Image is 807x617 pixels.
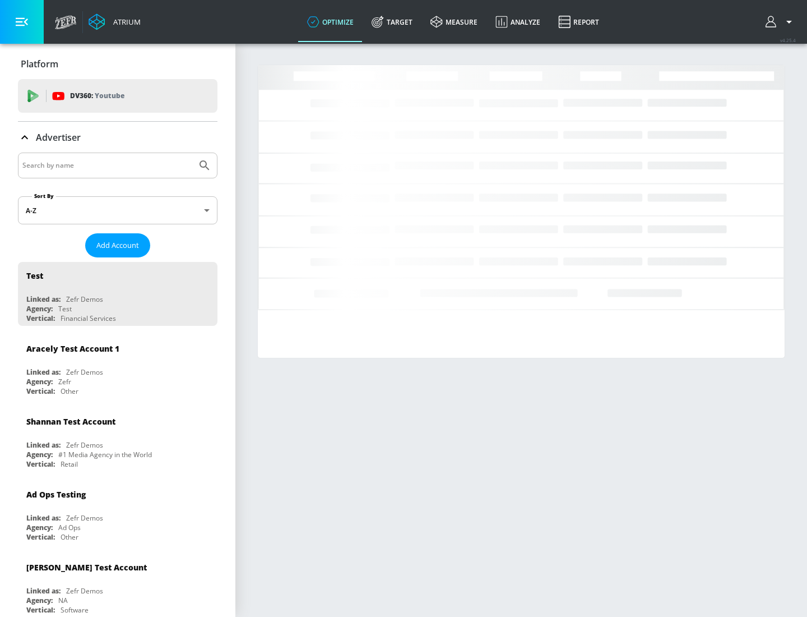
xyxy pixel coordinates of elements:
div: Shannan Test AccountLinked as:Zefr DemosAgency:#1 Media Agency in the WorldVertical:Retail [18,408,217,472]
div: Agency: [26,596,53,605]
div: Vertical: [26,532,55,542]
div: Zefr Demos [66,513,103,523]
div: Advertiser [18,122,217,153]
p: DV360: [70,90,124,102]
span: v 4.25.4 [780,37,796,43]
label: Sort By [32,192,56,200]
div: Agency: [26,304,53,314]
div: Agency: [26,377,53,386]
div: Shannan Test Account [26,416,115,427]
div: Linked as: [26,513,61,523]
div: Test [58,304,72,314]
div: Linked as: [26,367,61,377]
div: Retail [61,459,78,469]
div: A-Z [18,196,217,224]
span: Add Account [96,239,139,252]
div: NA [58,596,68,605]
div: Aracely Test Account 1 [26,343,119,354]
div: Other [61,386,78,396]
div: Platform [18,48,217,80]
div: Zefr Demos [66,586,103,596]
div: Aracely Test Account 1Linked as:Zefr DemosAgency:ZefrVertical:Other [18,335,217,399]
div: Other [61,532,78,542]
div: Zefr Demos [66,440,103,450]
div: Ad Ops Testing [26,489,86,500]
div: Ad Ops [58,523,81,532]
div: Software [61,605,89,615]
div: Linked as: [26,440,61,450]
a: Analyze [486,2,549,42]
div: Linked as: [26,586,61,596]
div: Vertical: [26,314,55,323]
div: DV360: Youtube [18,79,217,113]
div: Zefr Demos [66,294,103,304]
div: Vertical: [26,459,55,469]
div: #1 Media Agency in the World [58,450,152,459]
div: Zefr Demos [66,367,103,377]
div: Test [26,270,43,281]
p: Advertiser [36,131,81,144]
div: Zefr [58,377,71,386]
div: Atrium [109,17,141,27]
div: Agency: [26,523,53,532]
div: Vertical: [26,605,55,615]
a: optimize [298,2,363,42]
div: TestLinked as:Zefr DemosAgency:TestVertical:Financial Services [18,262,217,326]
button: Add Account [85,233,150,257]
input: Search by name [22,158,192,173]
div: Financial Services [61,314,116,323]
a: Target [363,2,421,42]
div: Ad Ops TestingLinked as:Zefr DemosAgency:Ad OpsVertical:Other [18,481,217,545]
div: Linked as: [26,294,61,304]
a: measure [421,2,486,42]
div: Vertical: [26,386,55,396]
p: Platform [21,58,58,70]
a: Atrium [89,13,141,30]
a: Report [549,2,608,42]
p: Youtube [95,90,124,102]
div: [PERSON_NAME] Test Account [26,562,147,573]
div: Agency: [26,450,53,459]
